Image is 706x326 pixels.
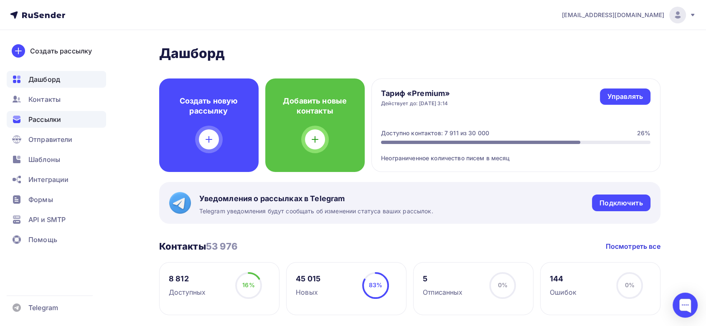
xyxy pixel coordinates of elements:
span: 0% [625,281,634,288]
div: Новых [296,287,320,297]
span: Дашборд [28,74,60,84]
span: Telegram [28,303,58,313]
a: Управлять [600,88,650,105]
span: Уведомления о рассылках в Telegram [199,194,433,204]
div: Неограниченное количество писем в месяц [381,144,650,162]
div: Подключить [599,198,643,208]
div: Ошибок [550,287,576,297]
span: [EMAIL_ADDRESS][DOMAIN_NAME] [562,11,664,19]
div: Доступных [169,287,206,297]
a: Шаблоны [7,151,106,168]
div: 45 015 [296,274,320,284]
h4: Добавить новые контакты [279,96,351,116]
span: Контакты [28,94,61,104]
span: 16% [242,281,254,288]
div: 5 [423,274,462,284]
div: Доступно контактов: 7 911 из 30 000 [381,129,489,137]
a: Формы [7,191,106,208]
div: Действует до: [DATE] 3:14 [381,100,450,107]
span: Рассылки [28,114,61,124]
a: [EMAIL_ADDRESS][DOMAIN_NAME] [562,7,696,23]
a: Рассылки [7,111,106,128]
span: Интеграции [28,174,69,184]
span: Отправители [28,134,73,144]
span: Формы [28,195,53,205]
h4: Создать новую рассылку [173,96,245,116]
span: API и SMTP [28,215,66,225]
span: 0% [498,281,507,288]
div: Управлять [607,92,643,101]
a: Контакты [7,91,106,108]
div: 8 812 [169,274,206,284]
a: Дашборд [7,71,106,88]
h3: Контакты [159,240,238,252]
a: Отправители [7,131,106,148]
span: Telegram уведомления будут сообщать об изменении статуса ваших рассылок. [199,207,433,215]
div: Отписанных [423,287,462,297]
h4: Тариф «Premium» [381,88,450,99]
h2: Дашборд [159,45,660,62]
a: Посмотреть все [606,241,660,251]
span: Помощь [28,235,57,245]
span: 53 976 [206,241,238,252]
div: Создать рассылку [30,46,92,56]
span: Шаблоны [28,154,60,164]
div: 26% [637,129,650,137]
div: 144 [550,274,576,284]
span: 83% [369,281,382,288]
